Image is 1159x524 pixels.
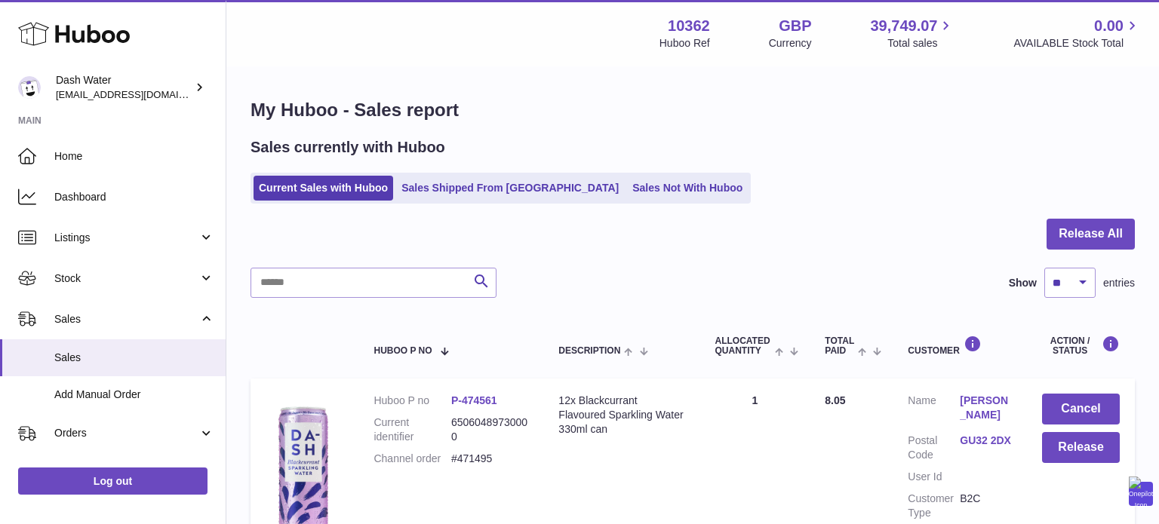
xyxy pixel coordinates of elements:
[54,312,198,326] span: Sales
[960,394,1012,422] a: [PERSON_NAME]
[451,452,528,466] dd: #471495
[54,149,214,164] span: Home
[908,434,960,462] dt: Postal Code
[54,190,214,204] span: Dashboard
[56,73,192,102] div: Dash Water
[627,176,748,201] a: Sales Not With Huboo
[960,434,1012,448] a: GU32 2DX
[1013,36,1141,51] span: AVAILABLE Stock Total
[779,16,811,36] strong: GBP
[374,346,432,356] span: Huboo P no
[54,388,214,402] span: Add Manual Order
[396,176,624,201] a: Sales Shipped From [GEOGRAPHIC_DATA]
[451,415,528,444] dd: 65060489730000
[659,36,710,51] div: Huboo Ref
[558,346,620,356] span: Description
[1103,276,1135,290] span: entries
[1047,219,1135,250] button: Release All
[870,16,955,51] a: 39,749.07 Total sales
[251,137,445,158] h2: Sales currently with Huboo
[908,470,960,484] dt: User Id
[374,415,450,444] dt: Current identifier
[374,394,450,408] dt: Huboo P no
[54,271,198,286] span: Stock
[451,394,497,406] a: P-474561
[54,351,214,365] span: Sales
[18,76,41,99] img: bea@dash-water.com
[825,336,854,356] span: Total paid
[715,336,771,356] span: ALLOCATED Quantity
[1042,336,1120,356] div: Action / Status
[18,467,208,495] a: Log out
[254,176,393,201] a: Current Sales with Huboo
[908,394,960,426] dt: Name
[1009,276,1037,290] label: Show
[908,492,960,520] dt: Customer Type
[1042,394,1120,424] button: Cancel
[56,88,222,100] span: [EMAIL_ADDRESS][DOMAIN_NAME]
[825,394,845,406] span: 8.05
[887,36,955,51] span: Total sales
[54,231,198,245] span: Listings
[251,98,1135,122] h1: My Huboo - Sales report
[1013,16,1141,51] a: 0.00 AVAILABLE Stock Total
[908,336,1012,356] div: Customer
[668,16,710,36] strong: 10362
[54,426,198,440] span: Orders
[1042,432,1120,463] button: Release
[769,36,812,51] div: Currency
[558,394,684,437] div: 12x Blackcurrant Flavoured Sparkling Water 330ml can
[1094,16,1124,36] span: 0.00
[374,452,450,466] dt: Channel order
[960,492,1012,520] dd: B2C
[870,16,937,36] span: 39,749.07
